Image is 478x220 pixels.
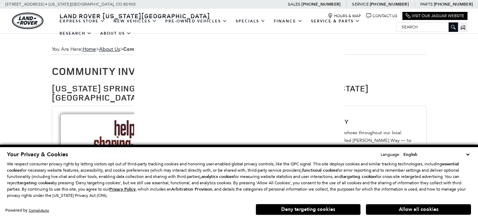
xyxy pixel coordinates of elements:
[52,44,427,55] div: Breadcrumbs
[171,186,212,192] strong: Arbitration Provision
[55,12,214,20] a: Land Rover [US_STATE][GEOGRAPHIC_DATA]
[99,46,120,52] a: About Us
[55,15,109,27] a: EXPRESS STORE
[7,161,471,199] p: We respect consumer privacy rights by letting visitors opt out of third-party tracking cookies an...
[341,174,376,179] strong: targeting cookies
[381,152,400,157] div: Language:
[109,15,161,27] a: New Vehicles
[5,2,136,7] a: [STREET_ADDRESS] • [US_STATE][GEOGRAPHIC_DATA], CO 80905
[402,151,471,158] select: Language Select
[5,208,49,213] div: Powered by
[109,187,136,192] a: Privacy Policy
[231,15,270,27] a: Specials
[396,23,458,31] input: Search
[406,13,464,19] a: Visit Our Jaguar Website
[52,44,427,55] span: You Are Here:
[201,174,234,179] strong: analytics cookies
[55,15,396,40] nav: Main Navigation
[57,111,203,201] img: Community Service
[434,1,473,7] a: [PHONE_NUMBER]
[370,1,409,7] a: [PHONE_NUMBER]
[60,12,210,20] span: Land Rover [US_STATE][GEOGRAPHIC_DATA]
[52,65,427,77] h1: Community Involvement
[18,180,53,186] strong: targeting cookies
[134,35,344,175] img: blank image
[52,84,427,102] h2: [US_STATE] Springs Community Involvement – Land Rover [US_STATE][GEOGRAPHIC_DATA] Proud to be Par...
[29,208,49,213] a: ComplyAuto
[307,15,364,27] a: Service & Parts
[352,2,368,7] span: Service
[12,13,43,29] a: land-rover
[83,46,179,52] span: >
[12,13,43,29] img: Land Rover
[256,204,361,215] button: Deny targeting cookies
[366,13,397,19] a: Contact Us
[366,204,471,215] button: Allow all cookies
[7,151,68,158] span: Your Privacy & Cookies
[328,13,361,19] a: Hours & Map
[161,15,231,27] a: Pre-Owned Vehicles
[83,46,96,52] a: Home
[270,15,307,27] a: Finance
[288,2,300,7] span: Sales
[123,46,179,53] strong: Community Involvement
[55,27,96,40] a: Research
[302,1,340,7] a: [PHONE_NUMBER]
[420,2,433,7] span: Parts
[109,186,136,192] u: Privacy Policy
[302,167,337,173] strong: functional cookies
[96,27,136,40] a: About Us
[99,46,179,52] span: >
